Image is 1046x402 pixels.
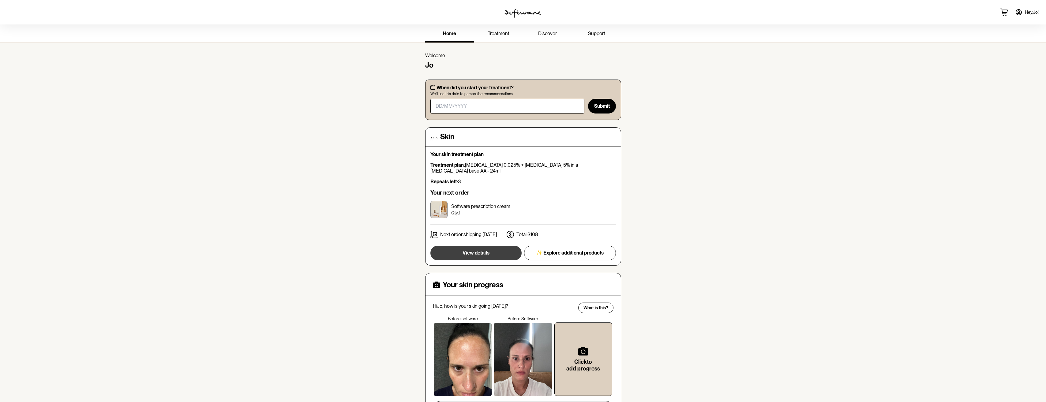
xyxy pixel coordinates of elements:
[430,201,448,218] img: ckrjxa58r00013h5xwe9s3e5z.jpg
[488,31,509,36] span: treatment
[430,189,616,196] h6: Your next order
[524,246,616,260] button: ✨ Explore additional products
[572,26,621,43] a: support
[425,61,621,70] h4: Jo
[578,303,613,313] button: What is this?
[1025,10,1039,15] span: Hey, Jo !
[588,99,616,114] button: Submit
[425,53,621,58] p: Welcome
[504,9,541,18] img: software logo
[493,316,553,322] p: Before Software
[430,151,616,157] p: Your skin treatment plan
[440,232,497,237] p: Next order shipping: [DATE]
[463,250,489,256] span: View details
[440,132,454,141] h4: Skin
[430,162,465,168] strong: Treatment plan:
[588,31,605,36] span: support
[1011,5,1042,20] a: Hey,Jo!
[443,31,456,36] span: home
[430,99,585,114] input: DD/MM/YYYY
[536,250,604,256] span: ✨ Explore additional products
[430,179,616,184] p: 3
[433,316,493,322] p: Before software
[443,281,503,289] h4: Your skin progress
[430,92,616,96] span: We'll use this date to personalise recommendations.
[433,303,574,309] p: Hi Jo , how is your skin going [DATE]?
[564,359,602,372] h6: Click to add progress
[523,26,572,43] a: discover
[430,246,522,260] button: View details
[425,26,474,43] a: home
[594,103,610,109] span: Submit
[430,179,458,184] strong: Repeats left:
[516,232,538,237] p: Total: $108
[437,85,514,91] p: When did you start your treatment?
[451,210,510,216] p: Qty: 1
[538,31,557,36] span: discover
[474,26,523,43] a: treatment
[583,305,608,311] span: What is this?
[430,162,616,174] p: [MEDICAL_DATA] 0.025% + [MEDICAL_DATA] 5% in a [MEDICAL_DATA] base AA - 24ml
[451,203,510,209] p: Software prescription cream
